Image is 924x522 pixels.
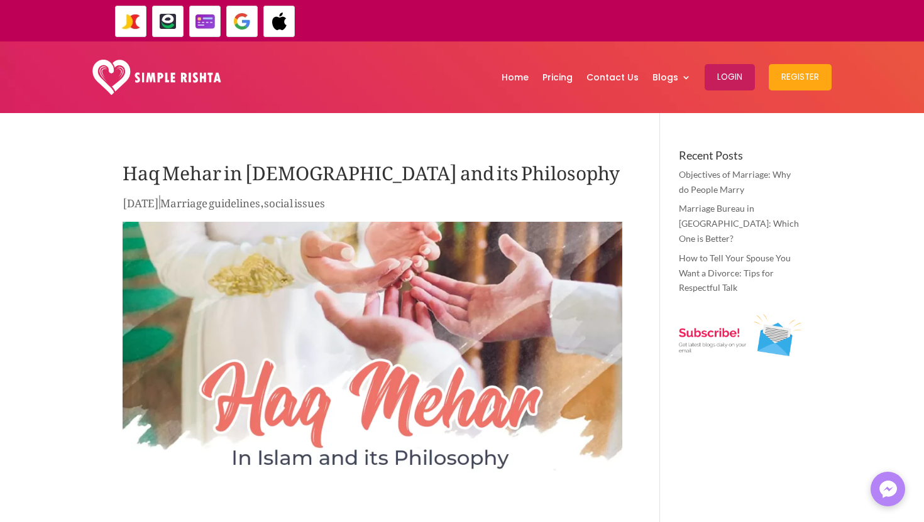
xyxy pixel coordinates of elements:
[123,193,622,218] p: | ,
[123,222,622,503] img: Haq Mehar in Islam
[679,253,791,293] a: How to Tell Your Spouse You Want a Divorce: Tips for Respectful Talk
[542,45,573,110] a: Pricing
[160,187,260,214] a: Marriage guidelines
[502,45,529,110] a: Home
[876,477,901,502] img: Messenger
[679,150,801,167] h4: Recent Posts
[123,150,622,193] h1: Haq Mehar in [DEMOGRAPHIC_DATA] and its Philosophy
[652,45,691,110] a: Blogs
[679,169,791,195] a: Objectives of Marriage: Why do People Marry
[705,45,755,110] a: Login
[705,64,755,90] button: Login
[679,203,799,244] a: Marriage Bureau in [GEOGRAPHIC_DATA]: Which One is Better?
[264,187,325,214] a: social issues
[586,45,639,110] a: Contact Us
[123,187,159,214] span: [DATE]
[769,64,832,90] button: Register
[769,45,832,110] a: Register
